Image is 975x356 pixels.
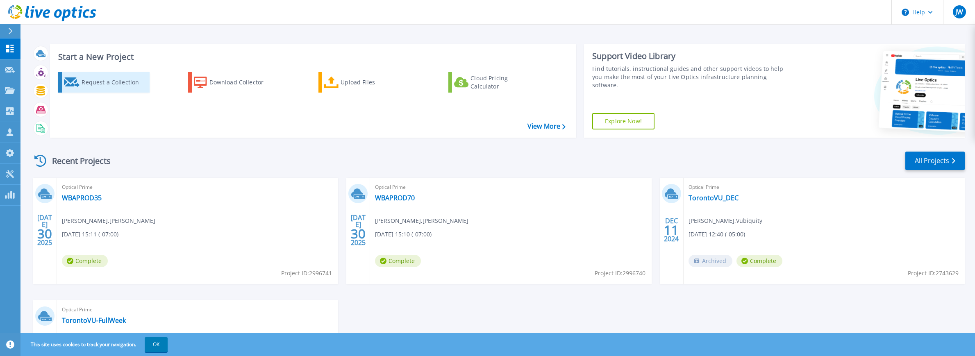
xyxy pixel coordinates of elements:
span: [DATE] 15:11 (-07:00) [62,230,118,239]
span: 30 [351,230,366,237]
a: Upload Files [318,72,410,93]
span: [PERSON_NAME] , [PERSON_NAME] [62,216,155,225]
span: Project ID: 2743629 [908,269,959,278]
span: Optical Prime [62,305,333,314]
div: [DATE] 2025 [37,215,52,245]
a: View More [527,122,566,130]
a: Explore Now! [592,113,655,129]
span: This site uses cookies to track your navigation. [23,337,168,352]
div: Request a Collection [82,74,147,91]
a: WBAPROD35 [62,194,102,202]
span: [DATE] 15:10 (-07:00) [375,230,432,239]
span: Project ID: 2996740 [595,269,645,278]
span: Project ID: 2996741 [281,269,332,278]
span: [PERSON_NAME] , [PERSON_NAME] [375,216,468,225]
span: 30 [37,230,52,237]
span: [PERSON_NAME] , Vubiquity [689,216,762,225]
h3: Start a New Project [58,52,565,61]
div: Download Collector [209,74,275,91]
div: DEC 2024 [664,215,679,245]
a: TorontoVU-FullWeek [62,316,126,324]
div: [DATE] 2025 [350,215,366,245]
span: Archived [689,255,732,267]
span: Complete [375,255,421,267]
a: Download Collector [188,72,280,93]
div: Support Video Library [592,51,789,61]
span: [DATE] 12:40 (-05:00) [689,230,745,239]
a: Cloud Pricing Calculator [448,72,540,93]
span: Optical Prime [689,183,960,192]
span: Complete [62,255,108,267]
a: WBAPROD70 [375,194,415,202]
a: TorontoVU_DEC [689,194,739,202]
span: 11 [664,227,679,234]
span: Complete [736,255,782,267]
span: JW [955,9,963,15]
a: Request a Collection [58,72,150,93]
span: Optical Prime [375,183,646,192]
div: Cloud Pricing Calculator [470,74,536,91]
div: Upload Files [341,74,406,91]
span: Optical Prime [62,183,333,192]
div: Find tutorials, instructional guides and other support videos to help you make the most of your L... [592,65,789,89]
a: All Projects [905,152,965,170]
button: OK [145,337,168,352]
div: Recent Projects [32,151,122,171]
